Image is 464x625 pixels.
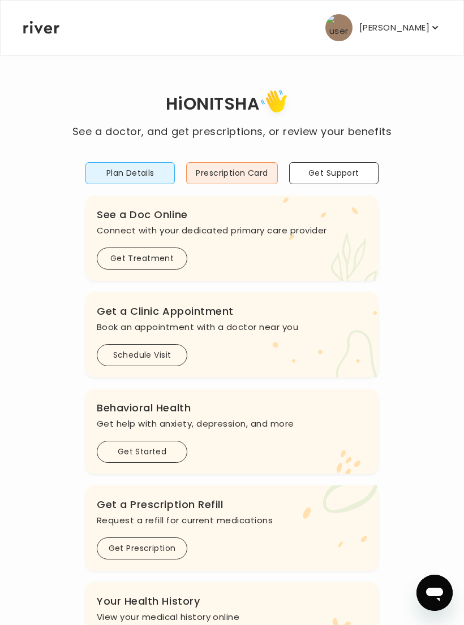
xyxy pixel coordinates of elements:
[289,162,379,184] button: Get Support
[97,497,367,513] h3: Get a Prescription Refill
[97,223,367,238] p: Connect with your dedicated primary care provider
[186,162,277,184] button: Prescription Card
[416,575,453,611] iframe: Button to launch messaging window
[97,319,367,335] p: Book an appointment with a doctor near you
[97,248,187,270] button: Get Treatment
[97,207,367,223] h3: See a Doc Online
[72,86,392,124] h1: Hi ONITSHA
[97,593,367,609] h3: Your Health History
[85,162,175,184] button: Plan Details
[97,513,367,528] p: Request a refill for current medications
[97,537,187,559] button: Get Prescription
[72,124,392,140] p: See a doctor, and get prescriptions, or review your benefits
[97,303,367,319] h3: Get a Clinic Appointment
[97,441,187,463] button: Get Started
[359,20,429,36] p: [PERSON_NAME]
[97,344,187,366] button: Schedule Visit
[97,416,367,432] p: Get help with anxiety, depression, and more
[97,400,367,416] h3: Behavioral Health
[325,14,353,41] img: user avatar
[325,14,441,41] button: user avatar[PERSON_NAME]
[97,609,367,625] p: View your medical history online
